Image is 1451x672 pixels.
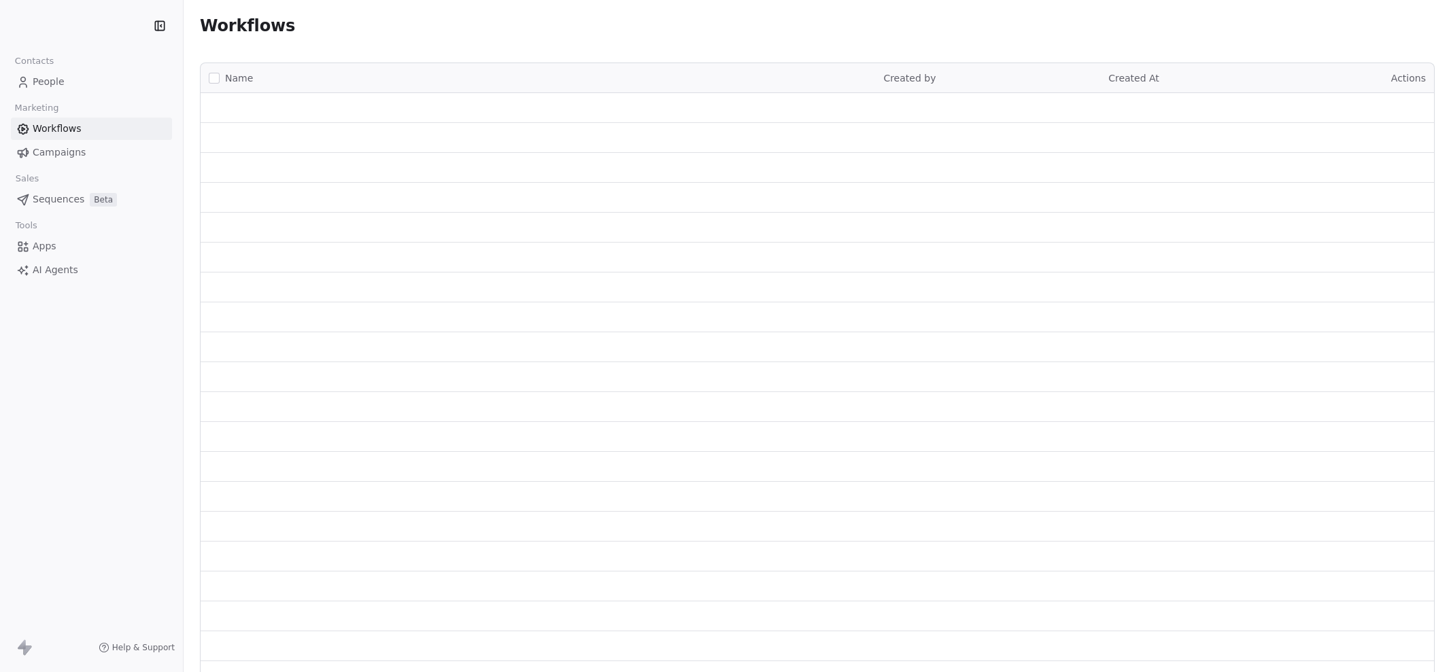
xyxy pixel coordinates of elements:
span: Name [225,71,253,86]
span: Tools [10,215,43,236]
span: Beta [90,193,117,207]
span: Campaigns [33,145,86,160]
span: Created by [883,73,936,84]
a: Apps [11,235,172,258]
a: Campaigns [11,141,172,164]
span: Help & Support [112,642,175,653]
a: People [11,71,172,93]
span: Apps [33,239,56,253]
span: AI Agents [33,263,78,277]
a: Workflows [11,118,172,140]
span: People [33,75,65,89]
span: Created At [1108,73,1159,84]
span: Sales [10,169,45,189]
a: SequencesBeta [11,188,172,211]
span: Actions [1391,73,1426,84]
span: Workflows [33,122,82,136]
a: AI Agents [11,259,172,281]
span: Contacts [9,51,60,71]
span: Workflows [200,16,295,35]
span: Marketing [9,98,65,118]
a: Help & Support [99,642,175,653]
span: Sequences [33,192,84,207]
